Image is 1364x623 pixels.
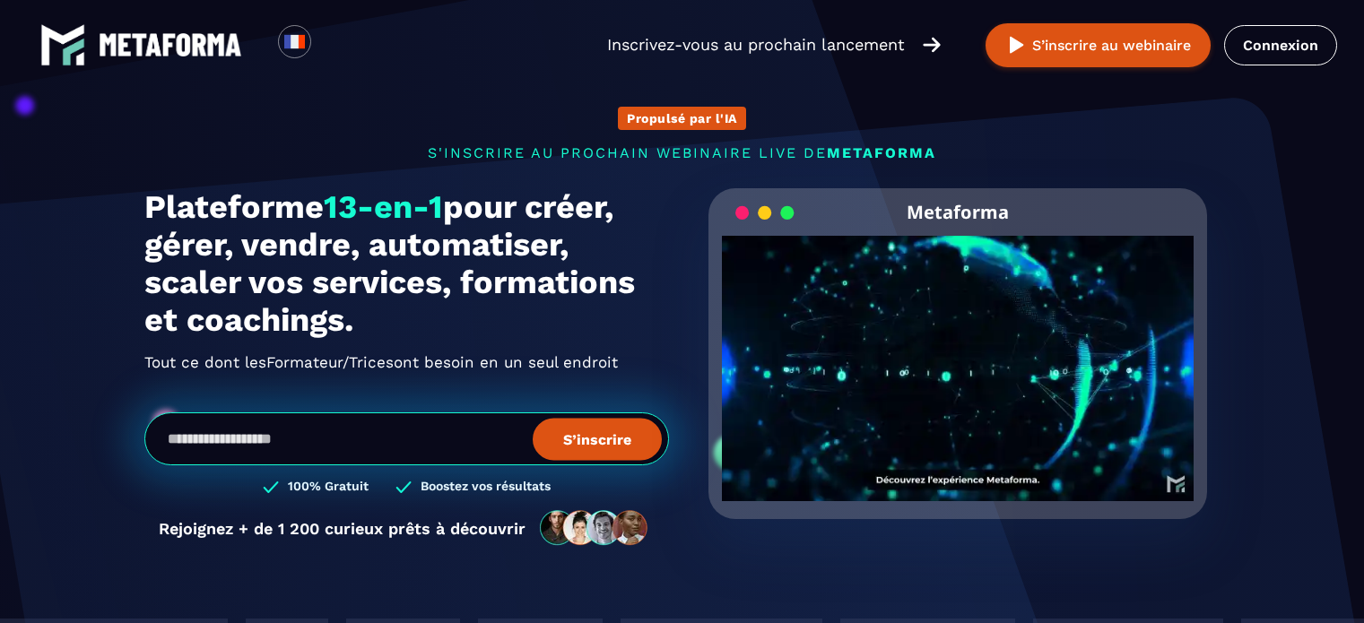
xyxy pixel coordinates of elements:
[40,22,85,67] img: logo
[144,188,669,339] h1: Plateforme pour créer, gérer, vendre, automatiser, scaler vos services, formations et coachings.
[311,25,355,65] div: Search for option
[395,479,412,496] img: checked
[722,236,1195,472] video: Your browser does not support the video tag.
[1005,34,1028,56] img: play
[144,144,1221,161] p: s'inscrire au prochain webinaire live de
[907,188,1009,236] h2: Metaforma
[326,34,340,56] input: Search for option
[266,348,394,376] span: Formateur/Trices
[627,111,737,125] p: Propulsé par l'IA
[607,32,905,57] p: Inscrivez-vous au prochain lancement
[144,348,669,376] h2: Tout ce dont les ont besoin en un seul endroit
[99,33,242,56] img: logo
[735,204,795,221] img: loading
[534,509,655,547] img: community-people
[1224,25,1337,65] a: Connexion
[533,418,662,460] button: S’inscrire
[421,479,551,496] h3: Boostez vos résultats
[923,35,941,55] img: arrow-right
[283,30,306,53] img: fr
[159,519,526,538] p: Rejoignez + de 1 200 curieux prêts à découvrir
[324,188,443,226] span: 13-en-1
[288,479,369,496] h3: 100% Gratuit
[827,144,936,161] span: METAFORMA
[263,479,279,496] img: checked
[986,23,1211,67] button: S’inscrire au webinaire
